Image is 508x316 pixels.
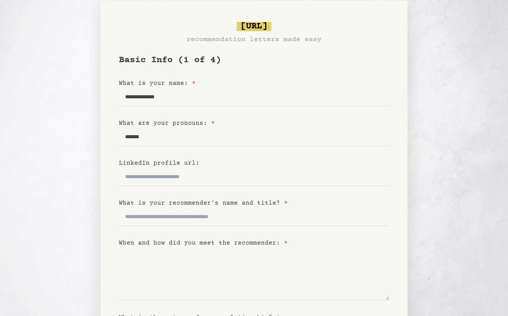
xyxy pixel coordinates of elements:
[119,80,196,87] label: What is your name:
[119,120,215,127] label: What are your pronouns:
[119,240,288,247] label: When and how did you meet the recommender:
[237,22,271,31] span: [URL]
[186,34,322,45] h3: recommendation letters made easy
[119,160,200,167] label: LinkedIn profile url:
[119,200,288,207] label: What is your recommender’s name and title?
[119,54,389,66] h1: Basic Info (1 of 4)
